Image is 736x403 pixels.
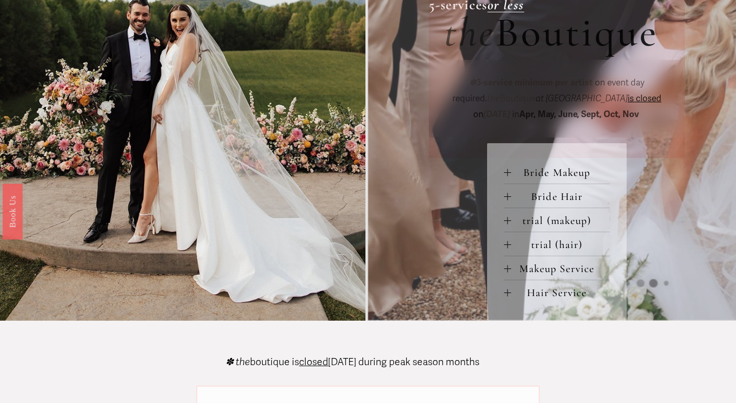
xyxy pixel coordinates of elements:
[3,184,22,239] a: Book Us
[519,109,639,120] strong: Apr, May, June, Sept, Oct, Nov
[504,208,610,232] button: trial (makeup)
[495,8,658,57] span: Boutique
[511,214,610,227] span: trial (makeup)
[299,356,328,368] span: closed
[628,93,661,104] span: is closed
[487,93,500,104] em: the
[511,286,610,299] span: Hair Service
[225,357,479,367] p: boutique is [DATE] during peak season months
[536,93,628,104] em: at [GEOGRAPHIC_DATA]
[469,77,476,88] em: ✽
[511,262,610,275] span: Makeup Service
[504,160,610,184] button: Bride Makeup
[444,8,495,57] em: the
[504,256,610,280] button: Makeup Service
[504,280,610,304] button: Hair Service
[484,109,510,120] em: [DATE]
[225,356,250,368] em: ✽ the
[511,166,610,179] span: Bride Makeup
[444,75,670,122] p: on
[510,109,641,120] span: in
[504,232,610,256] button: trial (hair)
[487,93,536,104] span: Boutique
[511,190,610,203] span: Bride Hair
[476,77,593,88] strong: 3-service minimum per artist
[511,238,610,251] span: trial (hair)
[452,77,647,104] span: on event day required.
[504,184,610,208] button: Bride Hair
